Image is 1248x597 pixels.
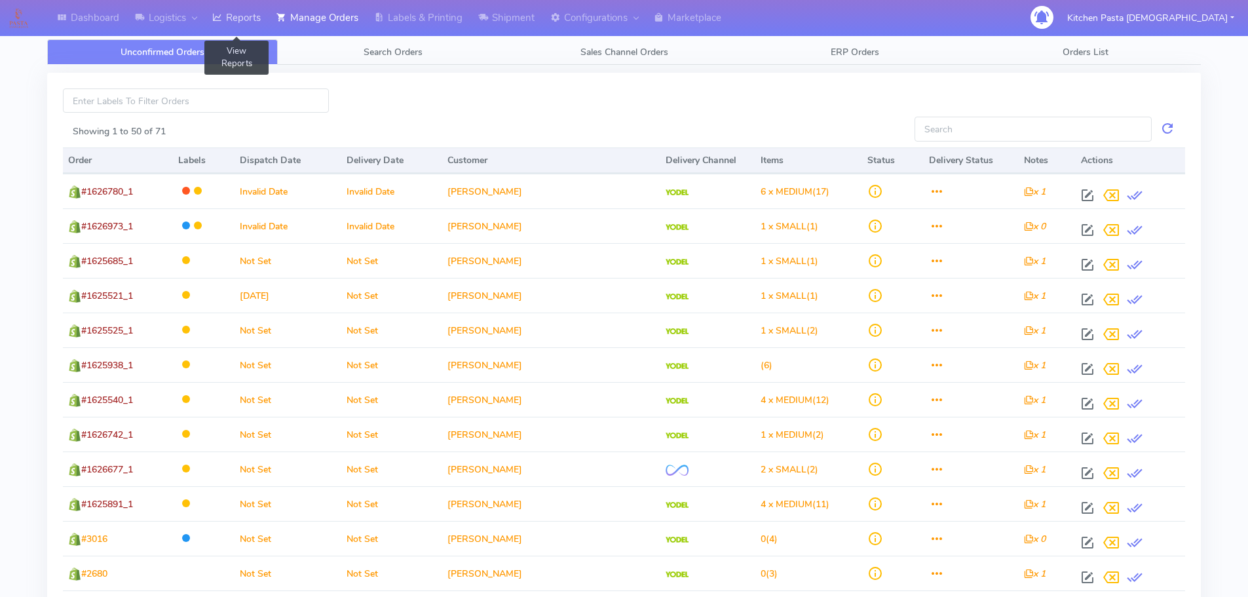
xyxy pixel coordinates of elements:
[235,174,341,208] td: Invalid Date
[761,324,818,337] span: (2)
[442,347,660,382] td: [PERSON_NAME]
[761,185,812,198] span: 6 x MEDIUM
[364,46,423,58] span: Search Orders
[341,382,443,417] td: Not Set
[73,125,166,138] label: Showing 1 to 50 of 71
[761,463,806,476] span: 2 x SMALL
[235,417,341,452] td: Not Set
[1024,324,1046,337] i: x 1
[81,324,133,337] span: #1625525_1
[235,382,341,417] td: Not Set
[81,359,133,372] span: #1625938_1
[761,394,812,406] span: 4 x MEDIUM
[341,174,443,208] td: Invalid Date
[442,243,660,278] td: [PERSON_NAME]
[1024,220,1046,233] i: x 0
[1076,147,1185,174] th: Actions
[442,486,660,521] td: [PERSON_NAME]
[442,147,660,174] th: Customer
[580,46,668,58] span: Sales Channel Orders
[442,417,660,452] td: [PERSON_NAME]
[761,220,818,233] span: (1)
[442,521,660,556] td: [PERSON_NAME]
[755,147,862,174] th: Items
[1024,568,1046,580] i: x 1
[666,294,689,300] img: Yodel
[81,429,133,441] span: #1626742_1
[81,394,133,406] span: #1625540_1
[761,290,806,302] span: 1 x SMALL
[341,313,443,347] td: Not Set
[761,498,812,510] span: 4 x MEDIUM
[761,498,829,510] span: (11)
[442,278,660,313] td: [PERSON_NAME]
[341,521,443,556] td: Not Set
[442,174,660,208] td: [PERSON_NAME]
[341,486,443,521] td: Not Set
[666,224,689,231] img: Yodel
[63,88,329,113] input: Enter Labels To Filter Orders
[761,255,806,267] span: 1 x SMALL
[341,417,443,452] td: Not Set
[235,147,341,174] th: Dispatch Date
[121,46,204,58] span: Unconfirmed Orders
[81,533,107,545] span: #3016
[235,208,341,243] td: Invalid Date
[1063,46,1108,58] span: Orders List
[1024,185,1046,198] i: x 1
[761,394,829,406] span: (12)
[666,465,689,476] img: OnFleet
[341,452,443,486] td: Not Set
[81,290,133,302] span: #1625521_1
[761,429,824,441] span: (2)
[341,556,443,590] td: Not Set
[235,347,341,382] td: Not Set
[1024,429,1046,441] i: x 1
[235,278,341,313] td: [DATE]
[235,486,341,521] td: Not Set
[235,313,341,347] td: Not Set
[47,39,1201,65] ul: Tabs
[341,208,443,243] td: Invalid Date
[666,328,689,335] img: Yodel
[341,147,443,174] th: Delivery Date
[862,147,924,174] th: Status
[442,382,660,417] td: [PERSON_NAME]
[442,556,660,590] td: [PERSON_NAME]
[761,220,806,233] span: 1 x SMALL
[81,568,107,580] span: #2680
[235,556,341,590] td: Not Set
[660,147,755,174] th: Delivery Channel
[761,185,829,198] span: (17)
[341,347,443,382] td: Not Set
[1019,147,1076,174] th: Notes
[761,533,766,545] span: 0
[81,498,133,510] span: #1625891_1
[666,398,689,404] img: Yodel
[761,568,766,580] span: 0
[442,452,660,486] td: [PERSON_NAME]
[761,568,778,580] span: (3)
[761,359,772,372] span: (6)
[666,189,689,196] img: Yodel
[666,363,689,370] img: Yodel
[831,46,879,58] span: ERP Orders
[666,259,689,265] img: Yodel
[1024,498,1046,510] i: x 1
[81,185,133,198] span: #1626780_1
[915,117,1152,141] input: Search
[81,255,133,267] span: #1625685_1
[666,502,689,509] img: Yodel
[81,220,133,233] span: #1626973_1
[173,147,235,174] th: Labels
[63,147,173,174] th: Order
[924,147,1019,174] th: Delivery Status
[442,313,660,347] td: [PERSON_NAME]
[1024,255,1046,267] i: x 1
[761,533,778,545] span: (4)
[1057,5,1244,31] button: Kitchen Pasta [DEMOGRAPHIC_DATA]
[1024,533,1046,545] i: x 0
[341,278,443,313] td: Not Set
[235,243,341,278] td: Not Set
[761,290,818,302] span: (1)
